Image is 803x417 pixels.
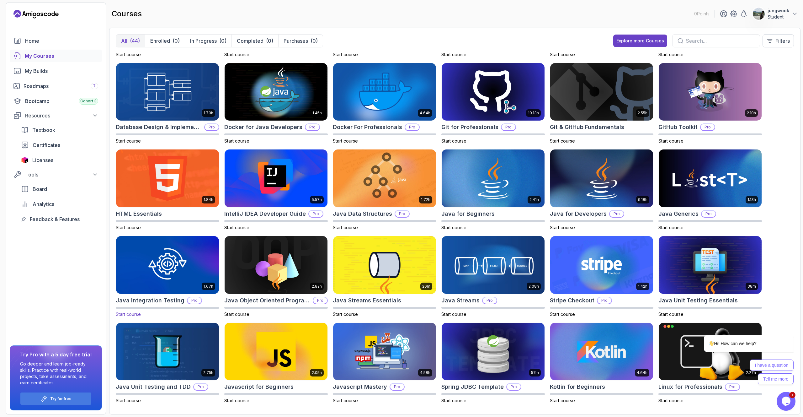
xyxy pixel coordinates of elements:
[702,211,715,217] p: Pro
[311,37,318,45] div: (0)
[441,311,466,317] span: Start course
[225,149,327,207] img: IntelliJ IDEA Developer Guide card
[312,111,322,116] p: 1.45h
[483,297,497,304] p: Pro
[658,138,683,144] span: Start course
[658,52,683,57] span: Start course
[768,8,789,14] p: jungwook
[312,284,322,289] p: 2.82h
[224,296,310,305] h2: Java Object Oriented Programming
[658,225,683,230] span: Start course
[266,37,273,45] div: (0)
[306,124,319,130] p: Pro
[30,215,80,223] span: Feedback & Features
[224,398,249,403] span: Start course
[224,209,306,218] h2: IntelliJ IDEA Developer Guide
[333,63,436,121] img: Docker For Professionals card
[121,37,127,45] p: All
[550,209,607,218] h2: Java for Developers
[550,296,594,305] h2: Stripe Checkout
[116,382,191,391] h2: Java Unit Testing and TDD
[441,398,466,403] span: Start course
[441,382,504,391] h2: Spring JDBC Template
[25,52,98,60] div: My Courses
[116,138,141,144] span: Start course
[442,149,545,207] img: Java for Beginners card
[25,67,98,75] div: My Builds
[753,8,765,20] img: user profile image
[284,37,308,45] p: Purchases
[17,198,102,210] a: analytics
[333,123,402,132] h2: Docker For Professionals
[116,323,219,381] img: Java Unit Testing and TDD card
[10,110,102,121] button: Resources
[116,225,141,230] span: Start course
[747,111,756,116] p: 2.10h
[550,225,575,230] span: Start course
[333,382,387,391] h2: Javascript Mastery
[420,370,430,375] p: 4.58h
[116,63,219,121] img: Database Design & Implementation card
[442,236,545,294] img: Java Streams card
[219,37,226,45] div: (0)
[25,97,98,105] div: Bootcamp
[116,296,184,305] h2: Java Integration Testing
[528,111,539,116] p: 10.13h
[550,311,575,317] span: Start course
[80,99,97,104] span: Cohort 3
[116,52,141,57] span: Start course
[188,297,201,304] p: Pro
[224,225,249,230] span: Start course
[17,213,102,225] a: feedback
[17,124,102,136] a: textbook
[390,384,404,390] p: Pro
[224,52,249,57] span: Start course
[333,138,358,144] span: Start course
[550,138,575,144] span: Start course
[21,157,29,163] img: jetbrains icon
[333,209,392,218] h2: Java Data Structures
[173,37,180,45] div: (0)
[225,323,327,381] img: Javascript for Beginners card
[659,236,762,294] img: Java Unit Testing Essentials card
[752,8,798,20] button: user profile imagejungwookStudent
[194,384,208,390] p: Pro
[531,370,539,375] p: 57m
[747,197,756,202] p: 1.13h
[638,284,647,289] p: 1.42h
[17,139,102,151] a: certificates
[775,37,790,45] p: Filters
[638,111,647,116] p: 2.55h
[205,124,219,130] p: Pro
[10,50,102,62] a: courses
[333,311,358,317] span: Start course
[112,9,142,19] h2: courses
[116,149,219,207] img: HTML Essentials card
[420,111,430,116] p: 4.64h
[116,398,141,403] span: Start course
[763,34,794,47] button: Filters
[50,396,72,401] p: Try for free
[204,197,213,202] p: 1.84h
[638,197,647,202] p: 9.18h
[333,296,401,305] h2: Java Streams Essentials
[10,80,102,92] a: roadmaps
[529,197,539,202] p: 2.41h
[333,149,436,207] img: Java Data Structures card
[701,124,715,130] p: Pro
[777,392,797,411] iframe: chat widget
[694,11,710,17] p: 0 Points
[224,138,249,144] span: Start course
[20,361,92,386] p: Go deeper and learn job-ready skills. Practice with real-world projects, take assessments, and ea...
[10,35,102,47] a: home
[550,123,624,132] h2: Git & GitHub Fundamentals
[441,138,466,144] span: Start course
[658,382,722,391] h2: Linux for Professionals
[613,35,667,47] button: Explore more Courses
[224,382,294,391] h2: Javascript for Beginners
[333,323,436,381] img: Javascript Mastery card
